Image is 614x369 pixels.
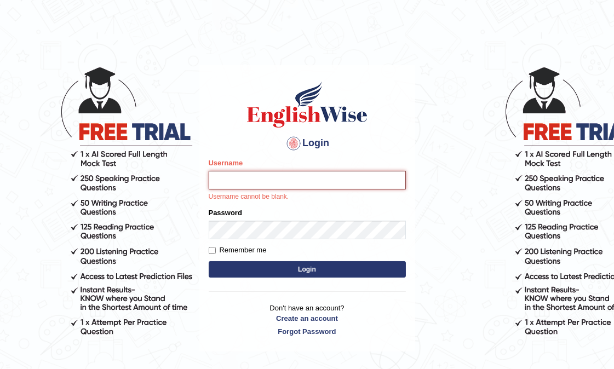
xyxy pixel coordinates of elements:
[209,313,406,324] a: Create an account
[209,245,267,256] label: Remember me
[209,326,406,337] a: Forgot Password
[209,207,242,218] label: Password
[245,80,370,129] img: Logo of English Wise sign in for intelligent practice with AI
[209,303,406,337] p: Don't have an account?
[209,158,243,168] label: Username
[209,261,406,278] button: Login
[209,135,406,152] h4: Login
[209,247,216,254] input: Remember me
[209,192,406,202] p: Username cannot be blank.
